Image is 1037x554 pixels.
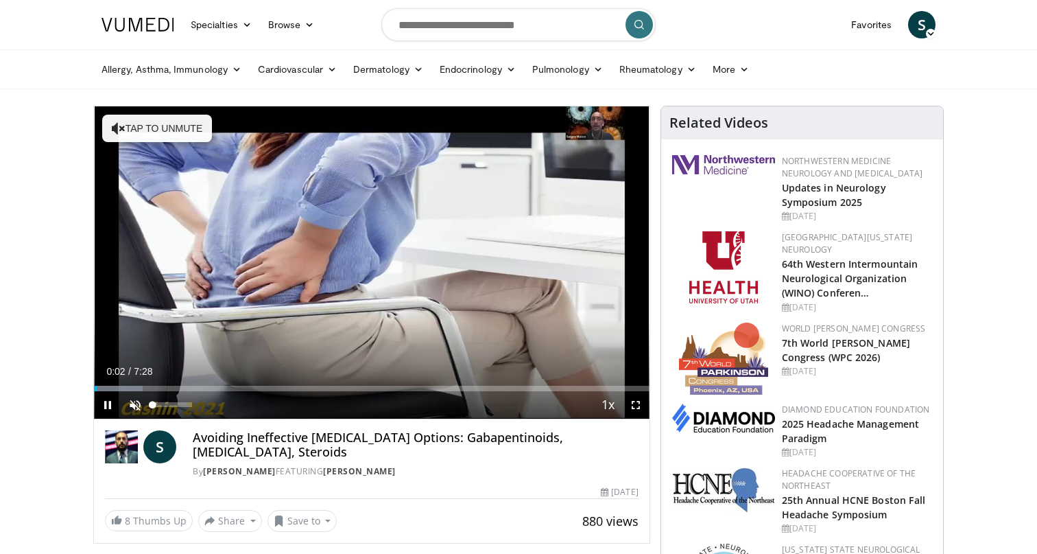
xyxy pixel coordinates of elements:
img: 6c52f715-17a6-4da1-9b6c-8aaf0ffc109f.jpg.150x105_q85_autocrop_double_scale_upscale_version-0.2.jpg [672,468,775,513]
div: By FEATURING [193,465,638,478]
a: Endocrinology [431,56,524,83]
button: Playback Rate [595,391,622,419]
a: World [PERSON_NAME] Congress [782,323,926,334]
a: Headache Cooperative of the Northeast [782,468,916,492]
span: 0:02 [106,366,125,377]
h4: Related Videos [669,115,768,131]
a: More [704,56,757,83]
div: [DATE] [782,365,932,378]
img: VuMedi Logo [102,18,174,32]
div: [DATE] [782,522,932,535]
button: Fullscreen [622,391,649,419]
a: Specialties [182,11,260,38]
img: Dr. Sergey Motov [105,430,138,463]
a: 2025 Headache Management Paradigm [782,417,919,445]
a: 7th World [PERSON_NAME] Congress (WPC 2026) [782,336,910,364]
a: Browse [260,11,323,38]
a: Northwestern Medicine Neurology and [MEDICAL_DATA] [782,155,923,179]
img: 2a462fb6-9365-492a-ac79-3166a6f924d8.png.150x105_q85_autocrop_double_scale_upscale_version-0.2.jpg [672,155,775,174]
button: Pause [94,391,121,419]
div: [DATE] [782,301,932,314]
img: f6362829-b0a3-407d-a044-59546adfd345.png.150x105_q85_autocrop_double_scale_upscale_version-0.2.png [689,231,758,303]
span: 7:28 [134,366,152,377]
button: Save to [267,510,337,532]
button: Share [198,510,262,532]
div: [DATE] [782,446,932,459]
a: S [908,11,935,38]
a: S [143,430,176,463]
button: Tap to unmute [102,115,212,142]
h4: Avoiding Ineffective [MEDICAL_DATA] Options: Gabapentinoids, [MEDICAL_DATA], Steroids [193,430,638,460]
a: Updates in Neurology Symposium 2025 [782,181,886,209]
div: [DATE] [601,486,638,498]
a: Cardiovascular [250,56,345,83]
div: Progress Bar [94,386,649,391]
a: 64th Western Intermountain Neurological Organization (WINO) Conferen… [782,257,918,299]
a: [PERSON_NAME] [203,465,276,477]
video-js: Video Player [94,106,649,419]
span: 8 [125,514,130,527]
a: Dermatology [345,56,431,83]
a: Pulmonology [524,56,611,83]
input: Search topics, interventions [381,8,656,41]
button: Unmute [121,391,149,419]
img: d0406666-9e5f-4b94-941b-f1257ac5ccaf.png.150x105_q85_autocrop_double_scale_upscale_version-0.2.png [672,404,775,432]
a: Diamond Education Foundation [782,404,930,415]
img: 16fe1da8-a9a0-4f15-bd45-1dd1acf19c34.png.150x105_q85_autocrop_double_scale_upscale_version-0.2.png [679,323,768,395]
a: [GEOGRAPHIC_DATA][US_STATE] Neurology [782,231,913,255]
a: Allergy, Asthma, Immunology [93,56,250,83]
a: Favorites [843,11,900,38]
div: [DATE] [782,210,932,222]
span: / [128,366,131,377]
a: 25th Annual HCNE Boston Fall Headache Symposium [782,494,926,521]
a: [PERSON_NAME] [323,465,396,477]
div: Volume Level [152,402,191,407]
a: 8 Thumbs Up [105,510,193,531]
a: Rheumatology [611,56,704,83]
span: 880 views [582,513,639,529]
